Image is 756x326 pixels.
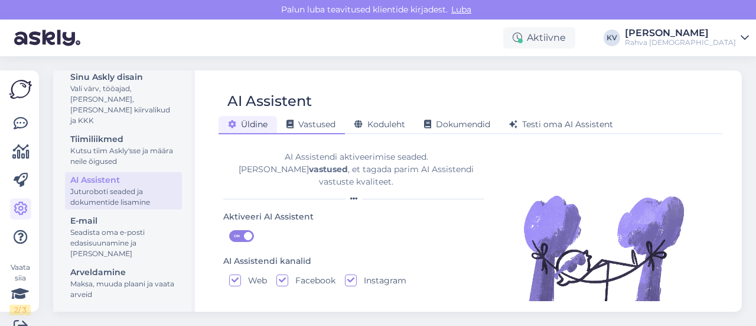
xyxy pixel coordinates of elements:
[70,279,177,300] div: Maksa, muuda plaani ja vaata arveid
[9,305,31,315] div: 2 / 3
[70,186,177,208] div: Juturoboti seaded ja dokumentide lisamine
[65,213,182,261] a: E-mailSeadista oma e-posti edasisuunamine ja [PERSON_NAME]
[625,38,736,47] div: Rahva [DEMOGRAPHIC_DATA]
[448,4,475,15] span: Luba
[509,119,613,130] span: Testi oma AI Assistent
[503,27,575,49] div: Aktiivne
[70,133,177,146] div: Tiimiliikmed
[286,119,335,130] span: Vastused
[70,266,177,279] div: Arveldamine
[70,146,177,167] div: Kutsu tiim Askly'sse ja määra neile õigused
[223,211,314,224] div: Aktiveeri AI Assistent
[309,164,348,175] b: vastused
[70,215,177,227] div: E-mail
[230,231,244,241] span: ON
[65,69,182,128] a: Sinu Askly disainVali värv, tööajad, [PERSON_NAME], [PERSON_NAME] kiirvalikud ja KKK
[9,80,32,99] img: Askly Logo
[625,28,736,38] div: [PERSON_NAME]
[65,131,182,169] a: TiimiliikmedKutsu tiim Askly'sse ja määra neile õigused
[223,151,489,188] div: AI Assistendi aktiveerimise seaded. [PERSON_NAME] , et tagada parim AI Assistendi vastuste kvalit...
[65,172,182,209] a: AI AssistentJuturoboti seaded ja dokumentide lisamine
[424,119,490,130] span: Dokumendid
[228,119,268,130] span: Üldine
[223,255,311,268] div: AI Assistendi kanalid
[70,71,177,83] div: Sinu Askly disain
[288,275,335,286] label: Facebook
[70,83,177,126] div: Vali värv, tööajad, [PERSON_NAME], [PERSON_NAME] kiirvalikud ja KKK
[70,227,177,259] div: Seadista oma e-posti edasisuunamine ja [PERSON_NAME]
[354,119,405,130] span: Koduleht
[9,262,31,315] div: Vaata siia
[604,30,620,46] div: KV
[227,90,312,112] div: AI Assistent
[241,275,267,286] label: Web
[65,264,182,302] a: ArveldamineMaksa, muuda plaani ja vaata arveid
[357,275,406,286] label: Instagram
[70,174,177,186] div: AI Assistent
[625,28,749,47] a: [PERSON_NAME]Rahva [DEMOGRAPHIC_DATA]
